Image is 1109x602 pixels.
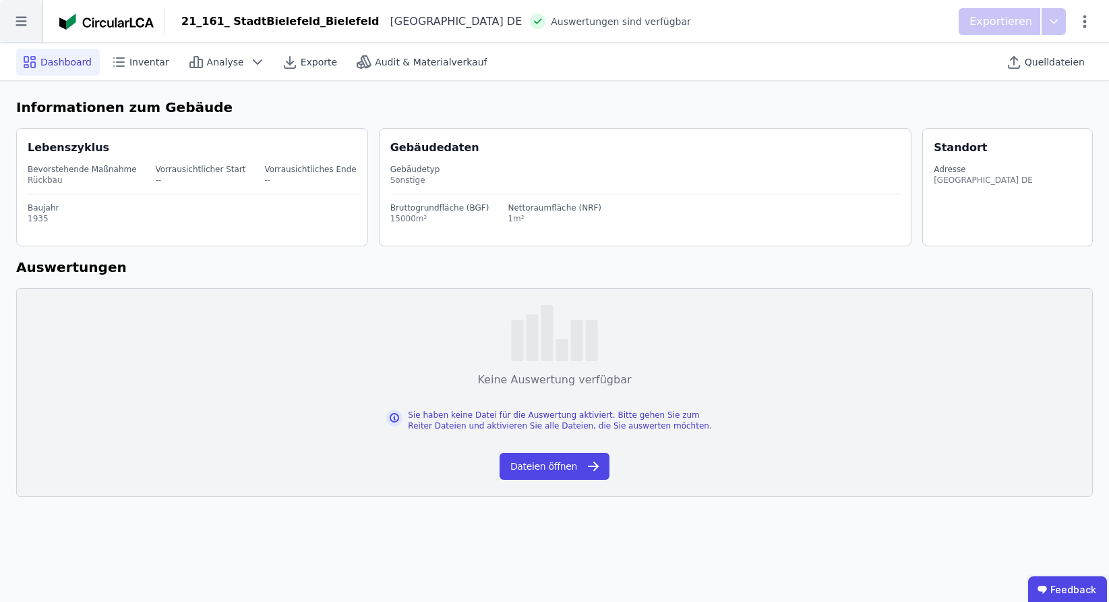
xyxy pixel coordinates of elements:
[28,175,137,186] div: Rückbau
[207,55,244,69] span: Analyse
[477,372,631,388] div: Keine Auswertung verfügbar
[16,97,1093,117] h6: Informationen zum Gebäude
[264,164,356,175] div: Vorrausichtliches Ende
[16,257,1093,277] h6: Auswertungen
[508,213,601,224] div: 1m²
[408,410,723,431] div: Sie haben keine Datei für die Auswertung aktiviert. Bitte gehen Sie zum Reiter Dateien und aktivi...
[551,15,691,28] span: Auswertungen sind verfügbar
[28,213,359,224] div: 1935
[934,175,1033,186] div: [GEOGRAPHIC_DATA] DE
[390,202,489,213] div: Bruttogrundfläche (BGF)
[181,13,380,30] div: 21_161_ StadtBielefeld_Bielefeld
[380,13,522,30] div: [GEOGRAPHIC_DATA] DE
[969,13,1035,30] p: Exportieren
[1025,55,1085,69] span: Quelldateien
[156,175,246,186] div: --
[375,55,487,69] span: Audit & Materialverkauf
[129,55,169,69] span: Inventar
[934,164,1033,175] div: Adresse
[156,164,246,175] div: Vorrausichtlicher Start
[934,140,987,156] div: Standort
[28,140,109,156] div: Lebenszyklus
[390,140,911,156] div: Gebäudedaten
[390,175,901,186] div: Sonstige
[390,213,489,224] div: 15000m²
[59,13,154,30] img: Concular
[508,202,601,213] div: Nettoraumfläche (NRF)
[390,164,901,175] div: Gebäudetyp
[301,55,337,69] span: Exporte
[511,305,598,361] img: empty-state
[28,202,359,213] div: Baujahr
[40,55,92,69] span: Dashboard
[264,175,356,186] div: --
[500,453,609,480] button: Dateien öffnen
[28,164,137,175] div: Bevorstehende Maßnahme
